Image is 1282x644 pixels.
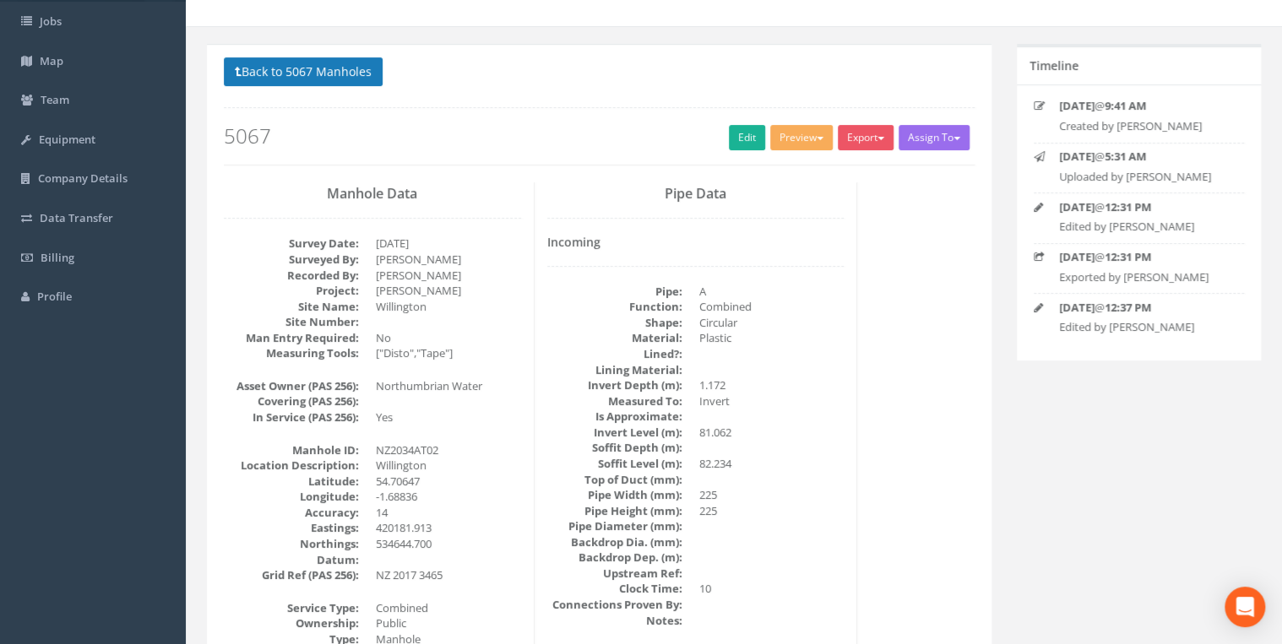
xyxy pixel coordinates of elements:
dd: [PERSON_NAME] [376,252,521,268]
dt: Lining Material: [547,362,682,378]
dt: Invert Level (m): [547,425,682,441]
dd: Willington [376,457,521,474]
a: Edit [729,125,765,150]
dd: 14 [376,505,521,521]
dt: Soffit Depth (m): [547,440,682,456]
dd: Circular [699,315,845,331]
span: Billing [41,250,74,265]
p: @ [1059,249,1230,265]
strong: [DATE] [1059,149,1095,164]
dt: Is Approximate: [547,409,682,425]
dt: Accuracy: [224,505,359,521]
dd: Yes [376,409,521,425]
dt: Pipe Height (mm): [547,503,682,519]
dt: Pipe Width (mm): [547,487,682,503]
dd: 534644.700 [376,536,521,552]
dt: Grid Ref (PAS 256): [224,567,359,583]
dt: Latitude: [224,474,359,490]
dd: 81.062 [699,425,845,441]
dd: [DATE] [376,235,521,252]
dd: 82.234 [699,456,845,472]
dt: Connections Proven By: [547,597,682,613]
dt: Man Entry Required: [224,330,359,346]
button: Assign To [899,125,970,150]
span: Data Transfer [40,210,113,225]
span: Company Details [38,170,128,186]
dt: Location Description: [224,457,359,474]
button: Export [838,125,894,150]
dd: No [376,330,521,346]
dt: Longitude: [224,489,359,505]
dd: 420181.913 [376,520,521,536]
span: Map [40,53,63,68]
div: Open Intercom Messenger [1225,587,1265,627]
dt: Service Type: [224,600,359,616]
dt: Eastings: [224,520,359,536]
dd: NZ 2017 3465 [376,567,521,583]
dt: Project: [224,283,359,299]
dt: Backdrop Dia. (mm): [547,534,682,550]
dd: 1.172 [699,377,845,393]
dt: Site Number: [224,314,359,330]
p: Edited by [PERSON_NAME] [1059,319,1230,335]
dd: -1.68836 [376,489,521,505]
dt: Shape: [547,315,682,331]
dd: Plastic [699,330,845,346]
strong: 12:31 PM [1105,249,1151,264]
dd: 225 [699,503,845,519]
p: @ [1059,199,1230,215]
h2: 5067 [224,125,975,147]
dt: Surveyed By: [224,252,359,268]
dt: Invert Depth (m): [547,377,682,393]
dd: 225 [699,487,845,503]
dt: Material: [547,330,682,346]
dt: Soffit Level (m): [547,456,682,472]
dt: Clock Time: [547,581,682,597]
strong: 12:37 PM [1105,300,1151,315]
span: Profile [37,289,72,304]
dt: Northings: [224,536,359,552]
h3: Pipe Data [547,187,845,202]
button: Preview [770,125,833,150]
dt: Measuring Tools: [224,345,359,361]
p: Uploaded by [PERSON_NAME] [1059,169,1230,185]
strong: 9:41 AM [1105,98,1146,113]
span: Equipment [39,132,95,147]
strong: [DATE] [1059,98,1095,113]
dt: Asset Owner (PAS 256): [224,378,359,394]
strong: [DATE] [1059,300,1095,315]
dt: Ownership: [224,615,359,631]
strong: 5:31 AM [1105,149,1146,164]
dd: Combined [699,299,845,315]
span: Team [41,92,69,107]
dd: ["Disto","Tape"] [376,345,521,361]
p: Exported by [PERSON_NAME] [1059,269,1230,285]
dt: Pipe: [547,284,682,300]
h5: Timeline [1029,59,1078,72]
dt: Pipe Diameter (mm): [547,518,682,534]
dd: Northumbrian Water [376,378,521,394]
p: @ [1059,149,1230,165]
dt: Survey Date: [224,235,359,252]
dd: 54.70647 [376,474,521,490]
h3: Manhole Data [224,187,521,202]
button: Back to 5067 Manholes [224,57,383,86]
strong: 12:31 PM [1105,199,1151,214]
dt: Manhole ID: [224,442,359,458]
dd: Invert [699,393,845,409]
strong: [DATE] [1059,249,1095,264]
dt: In Service (PAS 256): [224,409,359,425]
dd: Public [376,615,521,631]
dt: Backdrop Dep. (m): [547,549,682,566]
dd: Combined [376,600,521,616]
p: Edited by [PERSON_NAME] [1059,219,1230,235]
dt: Datum: [224,552,359,568]
dd: [PERSON_NAME] [376,268,521,284]
dt: Notes: [547,613,682,629]
p: @ [1059,98,1230,114]
dt: Upstream Ref: [547,566,682,582]
dt: Measured To: [547,393,682,409]
p: Created by [PERSON_NAME] [1059,118,1230,134]
dt: Lined?: [547,346,682,362]
dd: 10 [699,581,845,597]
